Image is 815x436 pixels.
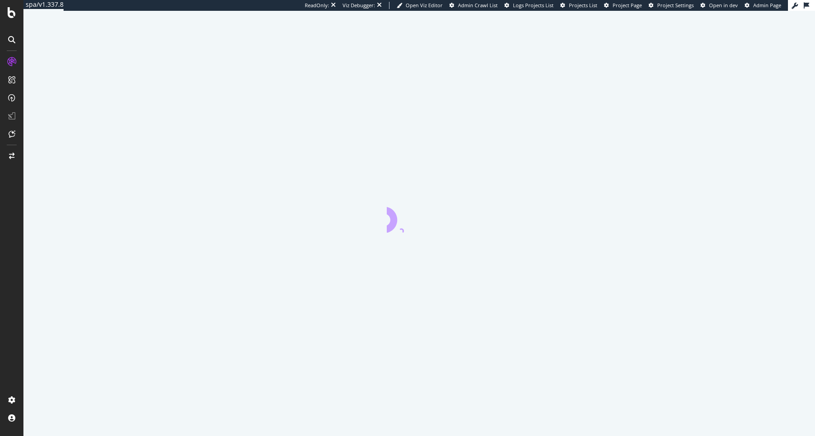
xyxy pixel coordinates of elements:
[569,2,597,9] span: Projects List
[343,2,375,9] div: Viz Debugger:
[305,2,329,9] div: ReadOnly:
[560,2,597,9] a: Projects List
[387,200,452,233] div: animation
[753,2,781,9] span: Admin Page
[604,2,642,9] a: Project Page
[449,2,498,9] a: Admin Crawl List
[458,2,498,9] span: Admin Crawl List
[745,2,781,9] a: Admin Page
[406,2,443,9] span: Open Viz Editor
[657,2,694,9] span: Project Settings
[701,2,738,9] a: Open in dev
[709,2,738,9] span: Open in dev
[649,2,694,9] a: Project Settings
[513,2,554,9] span: Logs Projects List
[397,2,443,9] a: Open Viz Editor
[504,2,554,9] a: Logs Projects List
[613,2,642,9] span: Project Page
